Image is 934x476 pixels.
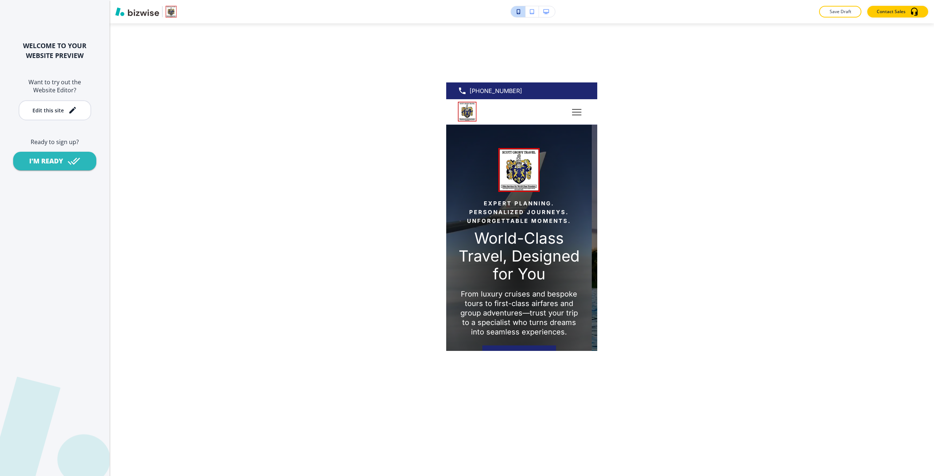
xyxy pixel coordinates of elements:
[568,103,586,121] button: Toggle hamburger navigation menu
[446,125,592,415] video: Banner Image
[457,289,581,337] p: From luxury cruises and bespoke tours to first-class airfares and group adventures—trust your tri...
[458,102,545,121] img: ScottGrodyTravel
[498,148,540,192] img: Hero Logo
[457,199,581,225] p: Expert planning. Personalized journeys. Unforgettable moments.
[166,6,177,18] img: Your Logo
[12,78,98,94] h6: Want to try out the Website Editor?
[19,100,91,120] button: Edit this site
[12,41,98,61] h2: WELCOME TO YOUR WEBSITE PREVIEW
[592,125,737,415] img: Banner Image
[877,8,906,15] p: Contact Sales
[13,152,96,170] button: I'M READY
[457,229,581,283] p: World-Class Travel, Designed for You
[470,85,522,96] p: [PHONE_NUMBER]
[867,6,928,18] button: Contact Sales
[29,156,63,166] div: I'M READY
[115,7,159,16] img: Bizwise Logo
[12,138,98,146] h6: Ready to sign up?
[458,85,522,96] a: [PHONE_NUMBER]
[829,8,852,15] p: Save Draft
[819,6,861,18] button: Save Draft
[32,108,64,113] div: Edit this site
